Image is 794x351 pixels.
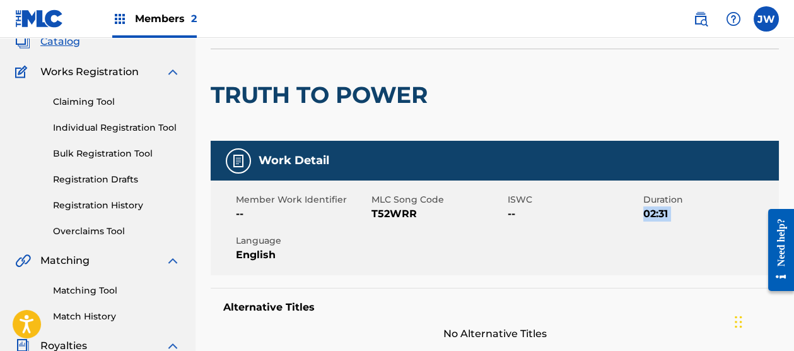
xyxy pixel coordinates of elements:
span: Duration [643,193,776,206]
a: Match History [53,310,180,323]
img: Catalog [15,34,30,49]
a: Individual Registration Tool [53,121,180,134]
span: 2 [191,13,197,25]
a: Overclaims Tool [53,225,180,238]
a: CatalogCatalog [15,34,80,49]
h5: Work Detail [259,153,329,168]
span: English [236,247,368,263]
iframe: Chat Widget [731,290,794,351]
span: -- [508,206,640,222]
span: Member Work Identifier [236,193,368,206]
span: Language [236,234,368,247]
img: MLC Logo [15,9,64,28]
span: -- [236,206,368,222]
img: Work Detail [231,153,246,169]
span: Catalog [40,34,80,49]
img: Matching [15,253,31,268]
span: MLC Song Code [371,193,504,206]
div: Help [721,6,746,32]
h5: Alternative Titles [223,301,766,314]
span: Members [135,11,197,26]
iframe: Resource Center [759,199,794,300]
img: search [693,11,708,27]
img: help [726,11,741,27]
span: No Alternative Titles [211,326,779,342]
a: Registration Drafts [53,173,180,186]
span: ISWC [508,193,640,206]
img: Top Rightsholders [112,11,127,27]
a: Public Search [688,6,713,32]
a: Claiming Tool [53,95,180,109]
img: Works Registration [15,64,32,80]
span: 02:31 [643,206,776,222]
span: Matching [40,253,90,268]
div: User Menu [754,6,779,32]
img: expand [165,64,180,80]
a: Bulk Registration Tool [53,147,180,160]
a: Registration History [53,199,180,212]
span: Works Registration [40,64,139,80]
div: Drag [735,303,742,341]
img: expand [165,253,180,268]
h2: TRUTH TO POWER [211,81,434,109]
a: Matching Tool [53,284,180,297]
span: T52WRR [371,206,504,222]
